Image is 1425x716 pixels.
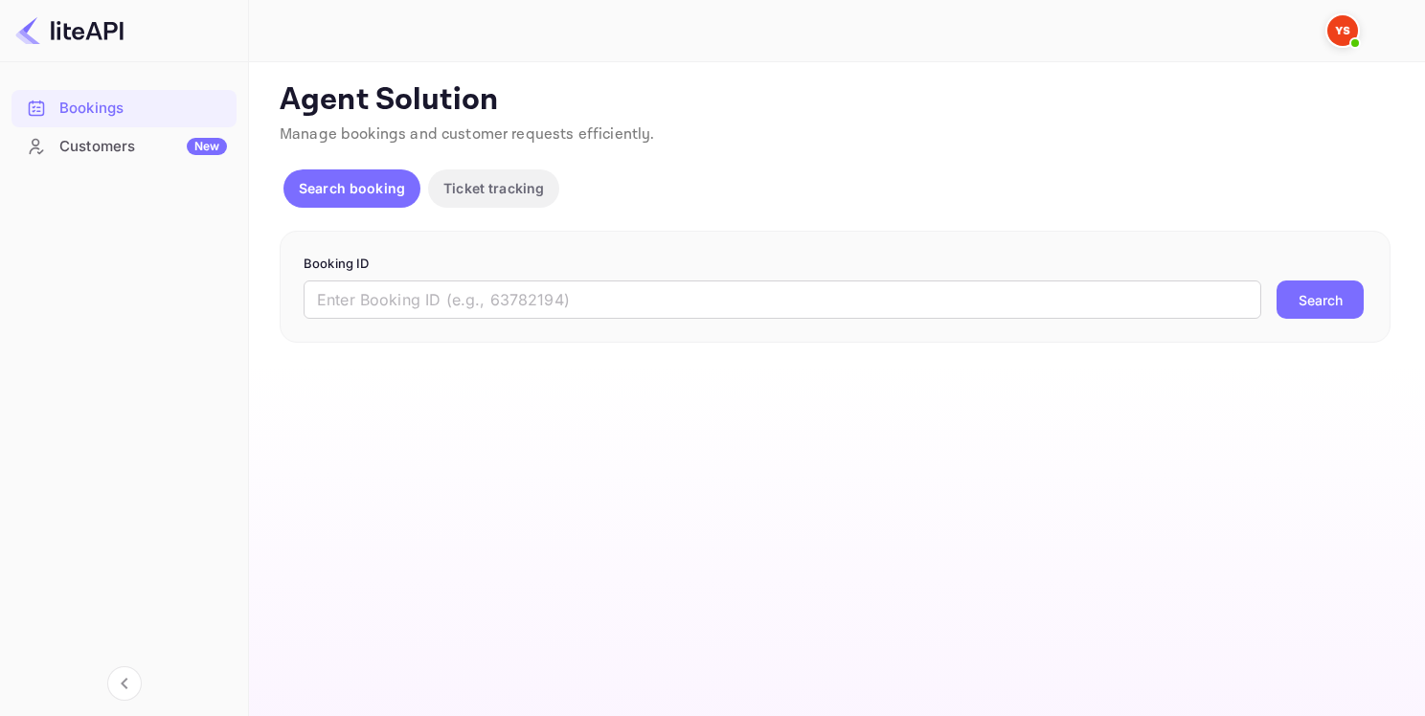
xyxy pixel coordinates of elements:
[304,280,1261,319] input: Enter Booking ID (e.g., 63782194)
[11,90,237,127] div: Bookings
[280,81,1391,120] p: Agent Solution
[187,138,227,155] div: New
[59,98,227,120] div: Bookings
[1277,280,1364,319] button: Search
[443,178,544,198] p: Ticket tracking
[15,15,124,46] img: LiteAPI logo
[11,128,237,164] a: CustomersNew
[11,128,237,166] div: CustomersNew
[59,136,227,158] div: Customers
[1327,15,1358,46] img: Yandex Support
[299,178,405,198] p: Search booking
[304,255,1367,274] p: Booking ID
[107,666,142,701] button: Collapse navigation
[280,124,655,145] span: Manage bookings and customer requests efficiently.
[11,90,237,125] a: Bookings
